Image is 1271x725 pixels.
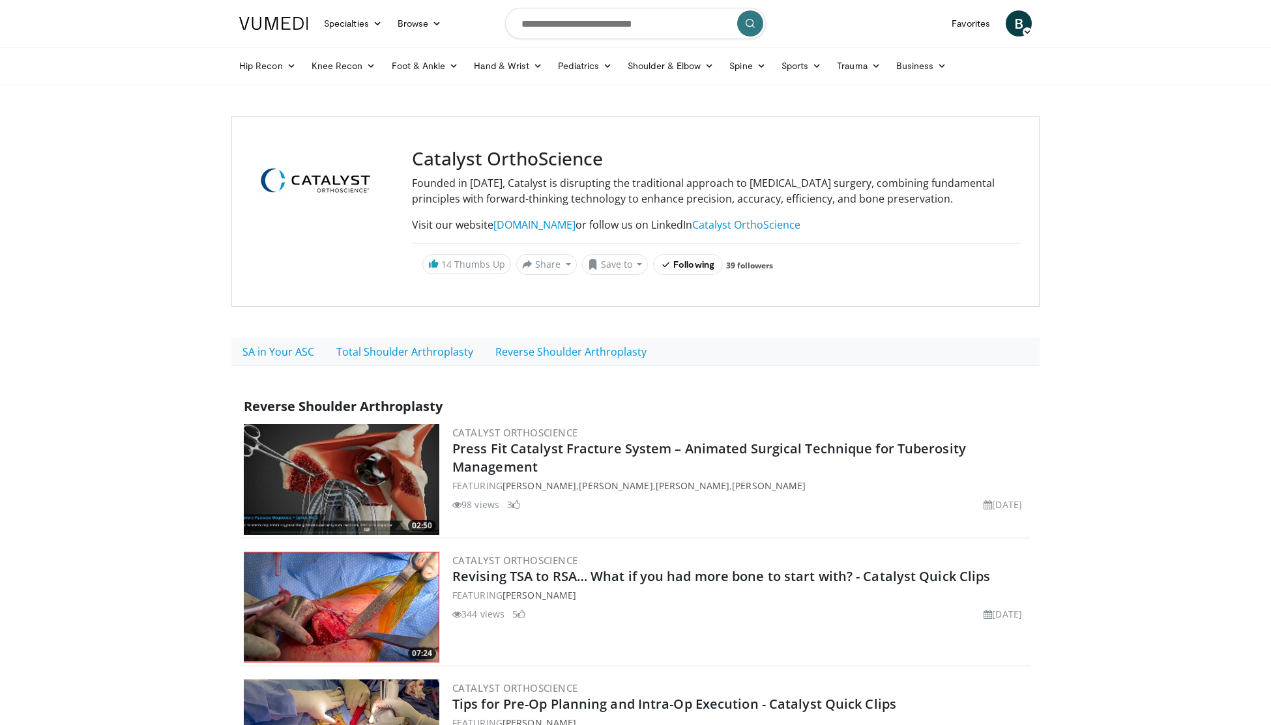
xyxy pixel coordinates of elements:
[493,218,576,232] a: [DOMAIN_NAME]
[452,554,577,567] a: Catalyst OrthoScience
[316,10,390,36] a: Specialties
[984,607,1022,621] li: [DATE]
[829,53,888,79] a: Trauma
[408,520,436,532] span: 02:50
[412,148,1021,170] h3: Catalyst OrthoScience
[656,479,729,492] a: [PERSON_NAME]
[692,218,800,232] a: Catalyst OrthoScience
[550,53,620,79] a: Pediatrics
[984,498,1022,511] li: [DATE]
[244,424,439,535] a: 02:50
[944,10,998,36] a: Favorites
[412,175,1021,206] p: Founded in [DATE], Catalyst is disrupting the traditional approach to [MEDICAL_DATA] surgery, com...
[452,588,1027,602] div: FEATURING
[422,254,511,274] a: 14 Thumbs Up
[579,479,652,492] a: [PERSON_NAME]
[239,17,308,30] img: VuMedi Logo
[390,10,450,36] a: Browse
[516,254,577,275] button: Share
[441,258,452,270] span: 14
[653,254,723,275] button: Following
[452,607,504,621] li: 344 views
[774,53,830,79] a: Sports
[732,479,806,492] a: [PERSON_NAME]
[1006,10,1032,36] a: B
[452,567,990,585] a: Revising TSA to RSA… What if you had more bone to start with? - Catalyst Quick Clips
[412,217,1021,233] p: Visit our website or follow us on LinkedIn
[231,53,304,79] a: Hip Recon
[231,338,325,365] a: SA in Your ASC
[466,53,550,79] a: Hand & Wrist
[452,695,896,713] a: Tips for Pre-Op Planning and Intra-Op Execution - Catalyst Quick Clips
[304,53,384,79] a: Knee Recon
[452,498,499,511] li: 98 views
[325,338,484,365] a: Total Shoulder Arthroplasty
[503,589,576,601] a: [PERSON_NAME]
[244,397,443,415] span: Reverse Shoulder Arthroplasty
[244,552,439,662] a: 07:24
[512,607,525,621] li: 5
[888,53,955,79] a: Business
[452,681,577,694] a: Catalyst OrthoScience
[507,498,520,511] li: 3
[384,53,467,79] a: Foot & Ankle
[452,440,966,476] a: Press Fit Catalyst Fracture System – Animated Surgical Technique for Tuberosity Management
[244,424,439,535] img: 5610f67a-4425-403b-971f-ae30007e1eaa.png.300x170_q85_crop-smart_upscale.jpg
[620,53,722,79] a: Shoulder & Elbow
[452,479,1027,492] div: FEATURING , , ,
[582,254,649,275] button: Save to
[452,426,577,439] a: Catalyst OrthoScience
[503,479,576,492] a: [PERSON_NAME]
[484,338,658,365] a: Reverse Shoulder Arthroplasty
[722,53,773,79] a: Spine
[408,647,436,659] span: 07:24
[505,8,766,39] input: Search topics, interventions
[726,260,773,271] a: 39 followers
[244,552,439,662] img: 1cbc3e67-6ed3-45f3-85ca-3396bcdc5602.png.300x170_q85_crop-smart_upscale.png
